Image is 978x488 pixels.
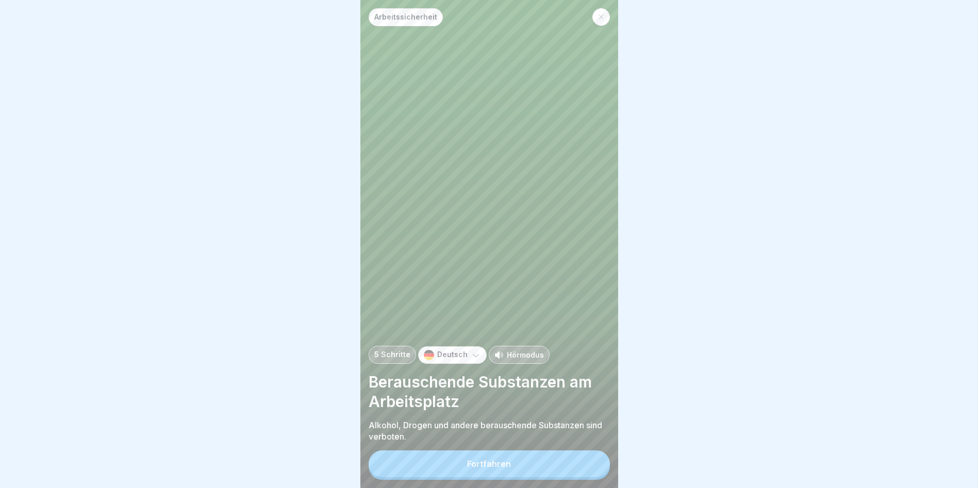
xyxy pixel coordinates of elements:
p: Arbeitssicherheit [374,13,437,22]
p: Hörmodus [507,349,544,360]
img: de.svg [424,350,434,360]
p: 5 Schritte [374,350,410,359]
p: Deutsch [437,350,468,359]
p: Alkohol, Drogen und andere berauschende Substanzen sind verboten. [369,419,610,442]
p: Berauschende Substanzen am Arbeitsplatz [369,372,610,411]
div: Fortfahren [467,459,511,468]
button: Fortfahren [369,450,610,477]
